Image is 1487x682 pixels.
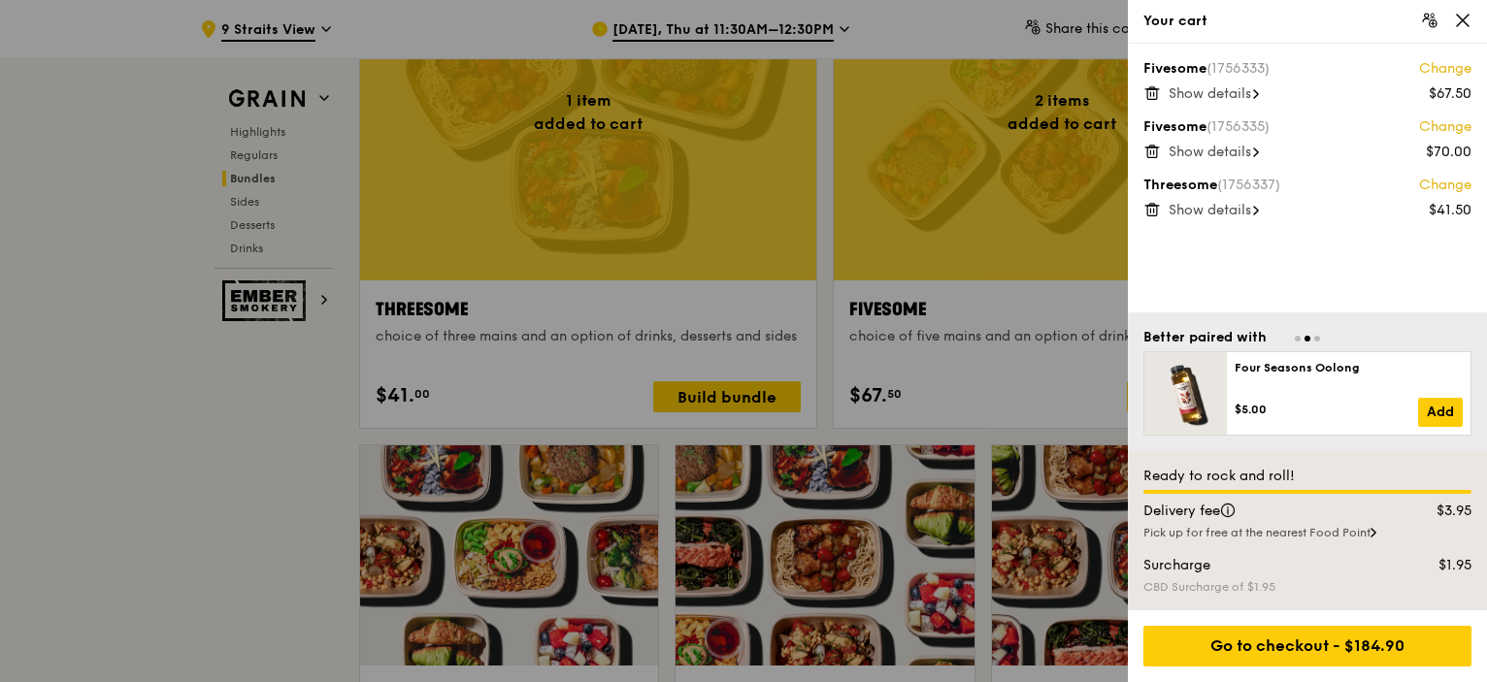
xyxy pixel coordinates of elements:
span: Go to slide 1 [1295,336,1301,341]
div: CBD Surcharge of $1.95 [1143,579,1471,595]
span: (1756333) [1206,60,1270,77]
div: $5.00 [1235,402,1418,417]
a: Change [1419,176,1471,195]
div: Delivery fee [1132,502,1396,521]
a: Change [1419,117,1471,137]
span: Show details [1169,202,1251,218]
div: Pick up for free at the nearest Food Point [1143,525,1471,540]
div: Threesome [1143,176,1471,195]
div: Fivesome [1143,59,1471,79]
span: Show details [1169,85,1251,102]
div: Four Seasons Oolong [1235,360,1463,375]
div: $41.50 [1429,201,1471,220]
div: Go to checkout - $184.90 [1143,626,1471,666]
div: $67.50 [1429,84,1471,104]
div: Ready to rock and roll! [1143,467,1471,486]
div: Your cart [1143,12,1471,31]
span: Go to slide 2 [1305,336,1310,341]
span: Go to slide 3 [1314,336,1320,341]
span: (1756337) [1217,177,1280,193]
div: Better paired with [1143,328,1267,347]
div: $3.95 [1396,502,1484,521]
a: Change [1419,59,1471,79]
span: Show details [1169,144,1251,160]
div: $70.00 [1426,143,1471,162]
div: $1.95 [1396,556,1484,575]
div: Fivesome [1143,117,1471,137]
a: Add [1418,398,1463,427]
span: (1756335) [1206,118,1270,135]
div: Surcharge [1132,556,1396,575]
